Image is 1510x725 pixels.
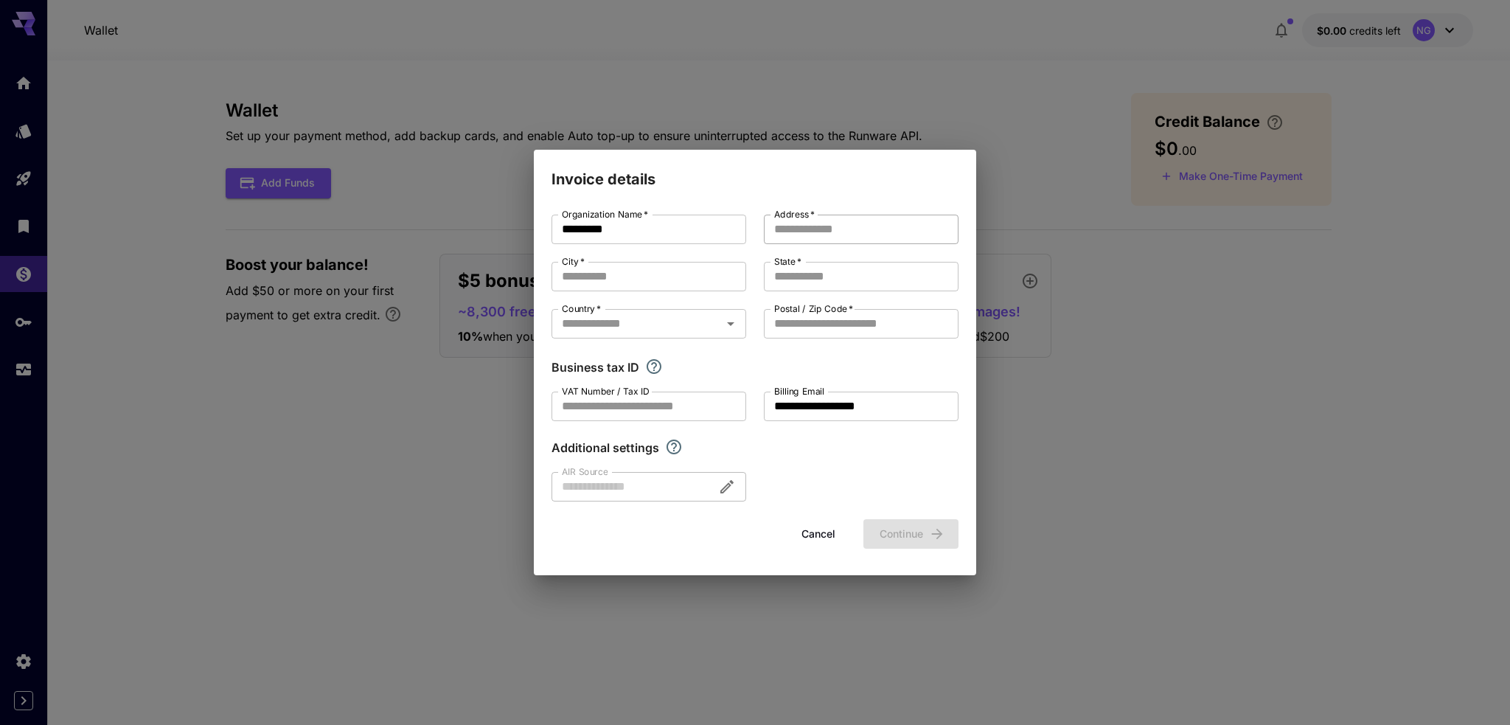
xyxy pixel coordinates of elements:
label: VAT Number / Tax ID [562,385,650,398]
label: Organization Name [562,208,648,221]
label: City [562,255,585,268]
label: State [774,255,801,268]
p: Business tax ID [552,358,639,376]
label: AIR Source [562,465,608,478]
label: Billing Email [774,385,824,398]
label: Postal / Zip Code [774,302,853,315]
button: Cancel [785,519,852,549]
label: Address [774,208,815,221]
svg: Explore additional customization settings [665,438,683,456]
button: Open [720,313,741,334]
h2: Invoice details [534,150,976,191]
svg: If you are a business tax registrant, please enter your business tax ID here. [645,358,663,375]
p: Additional settings [552,439,659,457]
label: Country [562,302,601,315]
